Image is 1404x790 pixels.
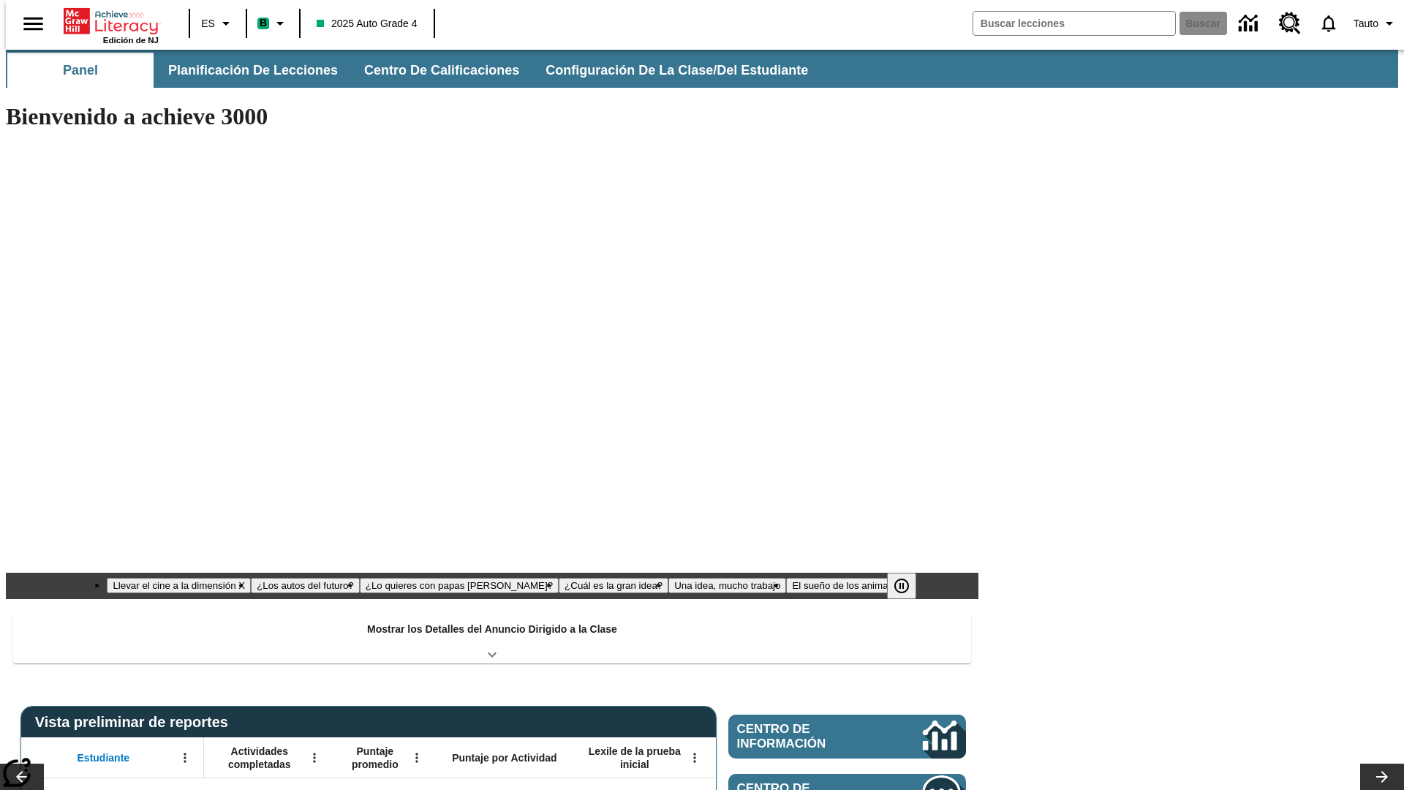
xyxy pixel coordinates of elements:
[786,578,906,593] button: Diapositiva 6 El sueño de los animales
[156,53,350,88] button: Planificación de lecciones
[1310,4,1348,42] a: Notificaciones
[581,745,688,771] span: Lexile de la prueba inicial
[367,622,617,637] p: Mostrar los Detalles del Anuncio Dirigido a la Clase
[1348,10,1404,37] button: Perfil/Configuración
[1230,4,1270,44] a: Centro de información
[534,53,820,88] button: Configuración de la clase/del estudiante
[406,747,428,769] button: Abrir menú
[973,12,1175,35] input: Buscar campo
[6,103,978,130] h1: Bienvenido a achieve 3000
[13,613,971,663] div: Mostrar los Detalles del Anuncio Dirigido a la Clase
[559,578,668,593] button: Diapositiva 4 ¿Cuál es la gran idea?
[35,714,235,731] span: Vista preliminar de reportes
[12,2,55,45] button: Abrir el menú lateral
[360,578,559,593] button: Diapositiva 3 ¿Lo quieres con papas fritas?
[668,578,786,593] button: Diapositiva 5 Una idea, mucho trabajo
[195,10,241,37] button: Lenguaje: ES, Selecciona un idioma
[103,36,159,45] span: Edición de NJ
[252,10,295,37] button: Boost El color de la clase es verde menta. Cambiar el color de la clase.
[64,7,159,36] a: Portada
[6,50,1398,88] div: Subbarra de navegación
[201,16,215,31] span: ES
[251,578,360,593] button: Diapositiva 2 ¿Los autos del futuro?
[340,745,410,771] span: Puntaje promedio
[317,16,418,31] span: 2025 Auto Grade 4
[211,745,308,771] span: Actividades completadas
[452,751,556,764] span: Puntaje por Actividad
[303,747,325,769] button: Abrir menú
[7,53,154,88] button: Panel
[684,747,706,769] button: Abrir menú
[1360,764,1404,790] button: Carrusel de lecciones, seguir
[260,14,267,32] span: B
[352,53,531,88] button: Centro de calificaciones
[1354,16,1378,31] span: Tauto
[1270,4,1310,43] a: Centro de recursos, Se abrirá en una pestaña nueva.
[64,5,159,45] div: Portada
[887,573,916,599] button: Pausar
[728,715,966,759] a: Centro de información
[78,751,130,764] span: Estudiante
[107,578,251,593] button: Diapositiva 1 Llevar el cine a la dimensión X
[174,747,196,769] button: Abrir menú
[887,573,931,599] div: Pausar
[737,722,874,751] span: Centro de información
[6,53,821,88] div: Subbarra de navegación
